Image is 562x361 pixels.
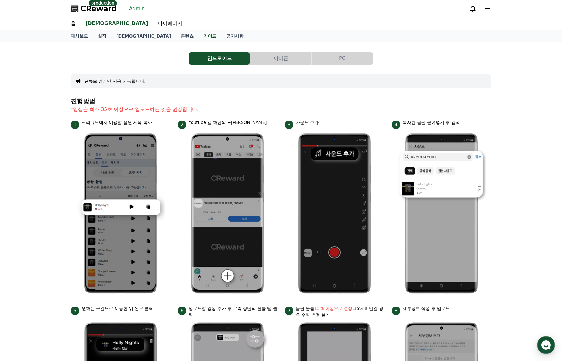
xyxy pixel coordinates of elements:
[189,119,267,126] p: Youtube 앱 하단의 +[PERSON_NAME]
[314,306,354,311] bold: 15% 이상으로 설정.
[392,121,400,129] span: 4
[71,106,491,113] p: *영상은 최소 35초 이상으로 업로드하는 것을 권장합니다.
[71,4,117,14] a: CReward
[93,30,111,42] a: 실적
[82,119,152,126] p: 크리워드에서 이용할 음원 제목 복사
[189,52,250,65] button: 안드로이드
[392,307,400,315] span: 8
[178,121,186,129] span: 2
[71,121,79,129] span: 1
[84,78,146,84] button: 유튜브 영상만 사용 가능합니다.
[296,119,319,126] p: 사운드 추가
[285,121,293,129] span: 3
[189,305,277,318] p: 업로드할 영상 추가 후 우측 상단의 볼륨 탭 클릭
[403,305,450,312] p: 세부정보 작성 후 업로드
[176,30,199,42] a: 콘텐츠
[290,129,379,298] img: 3.png
[178,307,186,315] span: 6
[81,4,117,14] span: CReward
[221,30,248,42] a: 공지사항
[250,52,311,65] button: 아이폰
[285,307,293,315] span: 7
[183,129,272,298] img: 2.png
[403,119,460,126] p: 복사한 음원 붙여넣기 후 검색
[127,4,147,14] a: Admin
[82,305,153,312] p: 원하는 구간으로 이동한 뒤 완료 클릭
[71,98,491,105] h4: 진행방법
[312,52,373,65] button: PC
[397,129,486,298] img: 4.png
[201,30,219,42] a: 가이드
[153,17,187,30] a: 마이페이지
[71,307,79,315] span: 5
[111,30,176,42] a: [DEMOGRAPHIC_DATA]
[84,17,149,30] a: [DEMOGRAPHIC_DATA]
[296,305,384,318] p: 음원 볼륨 15% 미만일 경우 수익 측정 불가
[66,17,81,30] a: 홈
[76,129,165,298] img: 1.png
[66,30,93,42] a: 대시보드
